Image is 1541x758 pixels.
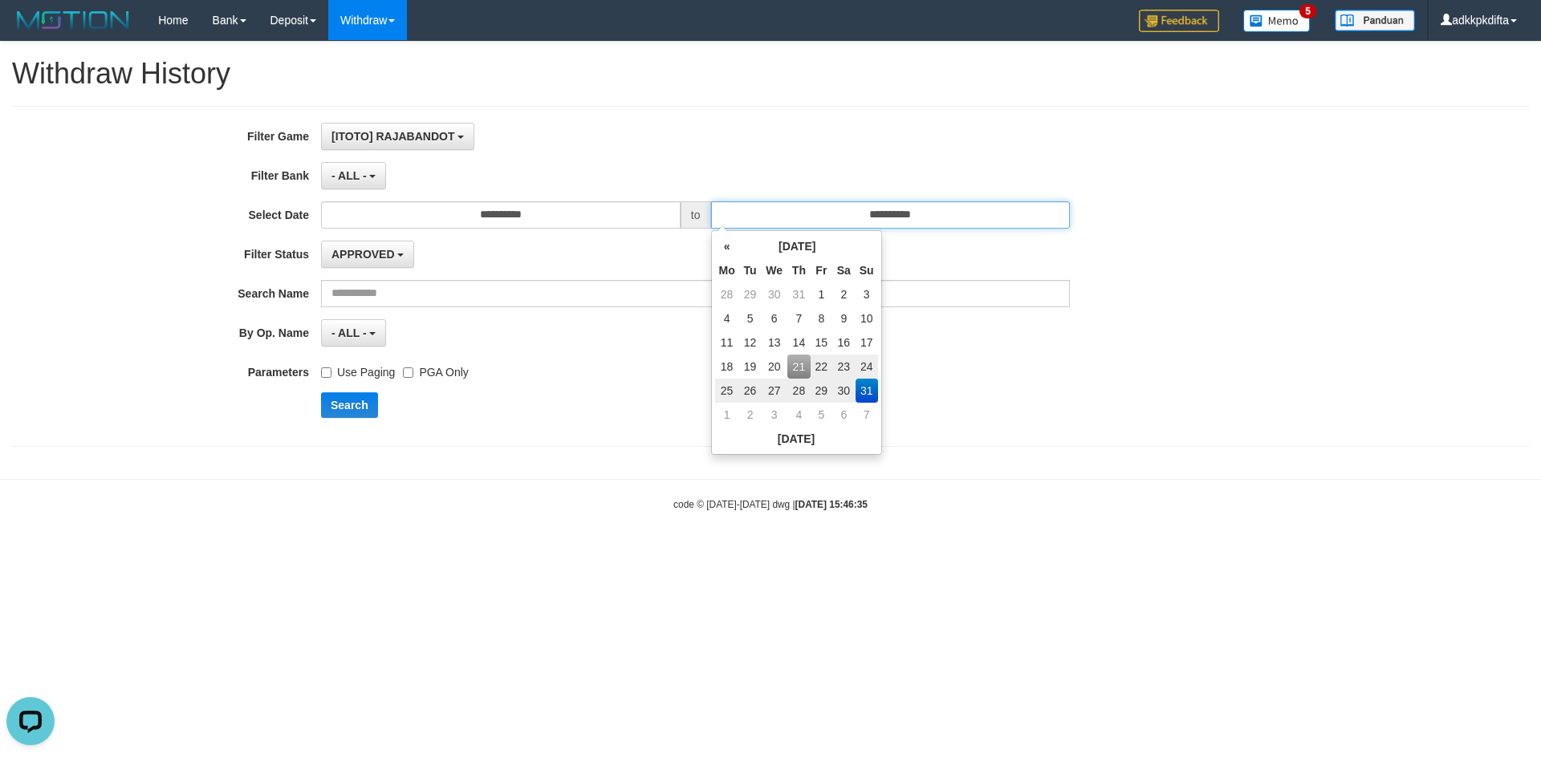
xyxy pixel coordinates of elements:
[715,355,739,379] td: 18
[832,330,856,355] td: 16
[1335,10,1415,31] img: panduan.png
[739,379,762,403] td: 26
[331,326,367,339] span: - ALL -
[739,403,762,427] td: 2
[856,379,878,403] td: 31
[811,379,832,403] td: 29
[811,355,832,379] td: 22
[331,169,367,182] span: - ALL -
[1139,10,1219,32] img: Feedback.jpg
[739,258,762,282] th: Tu
[787,330,811,355] td: 14
[403,367,413,378] input: PGA Only
[739,282,762,306] td: 29
[811,282,832,306] td: 1
[321,319,386,347] button: - ALL -
[739,330,762,355] td: 12
[715,306,739,330] td: 4
[403,359,468,380] label: PGA Only
[739,234,856,258] th: [DATE]
[321,123,474,150] button: [ITOTO] RAJABANDOT
[761,403,787,427] td: 3
[811,330,832,355] td: 15
[832,379,856,403] td: 30
[832,258,856,282] th: Sa
[12,8,134,32] img: MOTION_logo.png
[787,306,811,330] td: 7
[832,355,856,379] td: 23
[787,379,811,403] td: 28
[715,379,739,403] td: 25
[856,258,878,282] th: Su
[832,306,856,330] td: 9
[12,58,1529,90] h1: Withdraw History
[811,403,832,427] td: 5
[856,330,878,355] td: 17
[715,282,739,306] td: 28
[761,330,787,355] td: 13
[856,282,878,306] td: 3
[787,403,811,427] td: 4
[739,306,762,330] td: 5
[856,403,878,427] td: 7
[715,403,739,427] td: 1
[856,355,878,379] td: 24
[856,306,878,330] td: 10
[715,258,739,282] th: Mo
[811,258,832,282] th: Fr
[832,282,856,306] td: 2
[811,306,832,330] td: 8
[787,282,811,306] td: 31
[321,241,414,268] button: APPROVED
[1243,10,1311,32] img: Button%20Memo.svg
[761,282,787,306] td: 30
[787,355,811,379] td: 21
[321,162,386,189] button: - ALL -
[673,499,868,510] small: code © [DATE]-[DATE] dwg |
[331,248,395,261] span: APPROVED
[795,499,868,510] strong: [DATE] 15:46:35
[331,130,454,143] span: [ITOTO] RAJABANDOT
[761,379,787,403] td: 27
[6,6,55,55] button: Open LiveChat chat widget
[1299,4,1316,18] span: 5
[761,355,787,379] td: 20
[761,258,787,282] th: We
[321,359,395,380] label: Use Paging
[715,234,739,258] th: «
[715,427,878,451] th: [DATE]
[739,355,762,379] td: 19
[761,306,787,330] td: 6
[681,201,711,229] span: to
[832,403,856,427] td: 6
[321,367,331,378] input: Use Paging
[787,258,811,282] th: Th
[321,392,378,418] button: Search
[715,330,739,355] td: 11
